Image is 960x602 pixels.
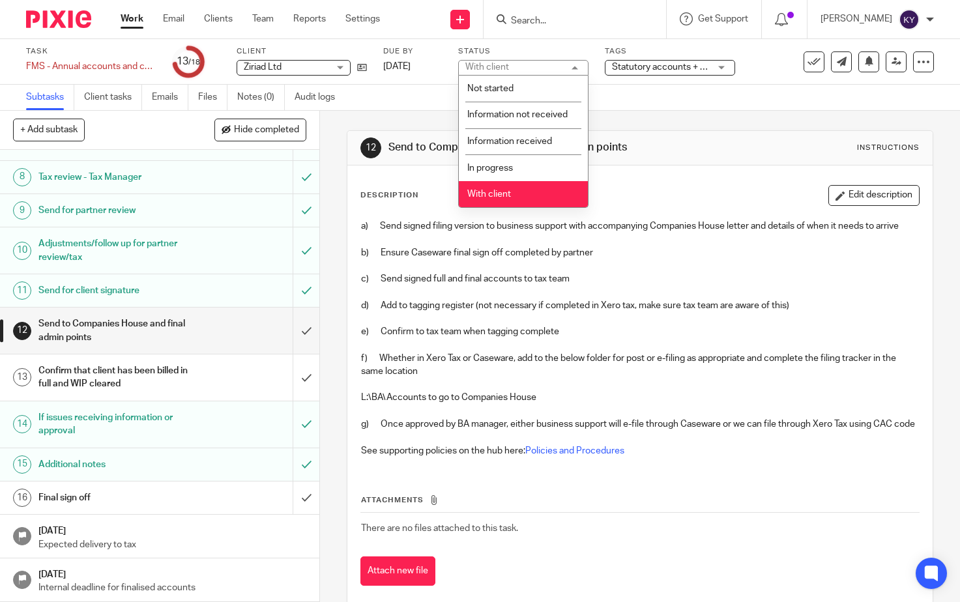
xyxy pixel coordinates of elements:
[13,415,31,433] div: 14
[899,9,920,30] img: svg%3E
[214,119,306,141] button: Hide completed
[345,12,380,25] a: Settings
[38,408,199,441] h1: If issues receiving information or approval
[38,455,199,474] h1: Additional notes
[244,63,282,72] span: Ziriad Ltd
[383,62,411,71] span: [DATE]
[361,391,919,404] p: L:\BA\Accounts to go to Companies House
[26,46,156,57] label: Task
[237,85,285,110] a: Notes (0)
[525,446,624,455] a: Policies and Procedures
[163,12,184,25] a: Email
[698,14,748,23] span: Get Support
[361,352,919,379] p: f) Whether in Xero Tax or Caseware, add to the below folder for post or e-filing as appropriate a...
[361,246,919,259] p: b) Ensure Caseware final sign off completed by partner
[467,137,552,146] span: Information received
[234,125,299,136] span: Hide completed
[361,524,518,533] span: There are no files attached to this task.
[13,242,31,260] div: 10
[13,489,31,507] div: 16
[360,190,418,201] p: Description
[26,85,74,110] a: Subtasks
[467,190,511,199] span: With client
[360,137,381,158] div: 12
[252,12,274,25] a: Team
[204,12,233,25] a: Clients
[198,85,227,110] a: Files
[828,185,920,206] button: Edit description
[38,565,306,581] h1: [DATE]
[38,521,306,537] h1: [DATE]
[612,63,710,72] span: Statutory accounts + 10
[26,60,156,73] div: FMS - Annual accounts and corporation tax - [DATE]
[361,220,919,233] p: a) Send signed filing version to business support with accompanying Companies House letter and de...
[467,164,513,173] span: In progress
[13,119,85,141] button: + Add subtask
[188,59,200,66] small: /18
[605,46,735,57] label: Tags
[467,110,568,119] span: Information not received
[38,314,199,347] h1: Send to Companies House and final admin points
[293,12,326,25] a: Reports
[13,368,31,386] div: 13
[13,201,31,220] div: 9
[361,325,919,338] p: e) Confirm to tax team when tagging complete
[13,322,31,340] div: 12
[177,54,200,69] div: 13
[295,85,345,110] a: Audit logs
[510,16,627,27] input: Search
[388,141,668,154] h1: Send to Companies House and final admin points
[383,46,442,57] label: Due by
[361,418,919,431] p: g) Once approved by BA manager, either business support will e-file through Caseware or we can fi...
[38,488,199,508] h1: Final sign off
[821,12,892,25] p: [PERSON_NAME]
[13,455,31,474] div: 15
[360,556,435,586] button: Attach new file
[38,281,199,300] h1: Send for client signature
[26,10,91,28] img: Pixie
[465,63,509,72] div: With client
[361,272,919,285] p: c) Send signed full and final accounts to tax team
[38,234,199,267] h1: Adjustments/follow up for partner review/tax
[458,46,589,57] label: Status
[13,168,31,186] div: 8
[467,84,514,93] span: Not started
[26,60,156,73] div: FMS - Annual accounts and corporation tax - December 2024
[121,12,143,25] a: Work
[152,85,188,110] a: Emails
[38,361,199,394] h1: Confirm that client has been billed in full and WIP cleared
[38,538,306,551] p: Expected delivery to tax
[38,201,199,220] h1: Send for partner review
[84,85,142,110] a: Client tasks
[361,496,424,504] span: Attachments
[237,46,367,57] label: Client
[38,581,306,594] p: Internal deadline for finalised accounts
[38,167,199,187] h1: Tax review - Tax Manager
[13,281,31,300] div: 11
[361,444,919,457] p: See supporting policies on the hub here:
[361,299,919,312] p: d) Add to tagging register (not necessary if completed in Xero tax, make sure tax team are aware ...
[857,143,920,153] div: Instructions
